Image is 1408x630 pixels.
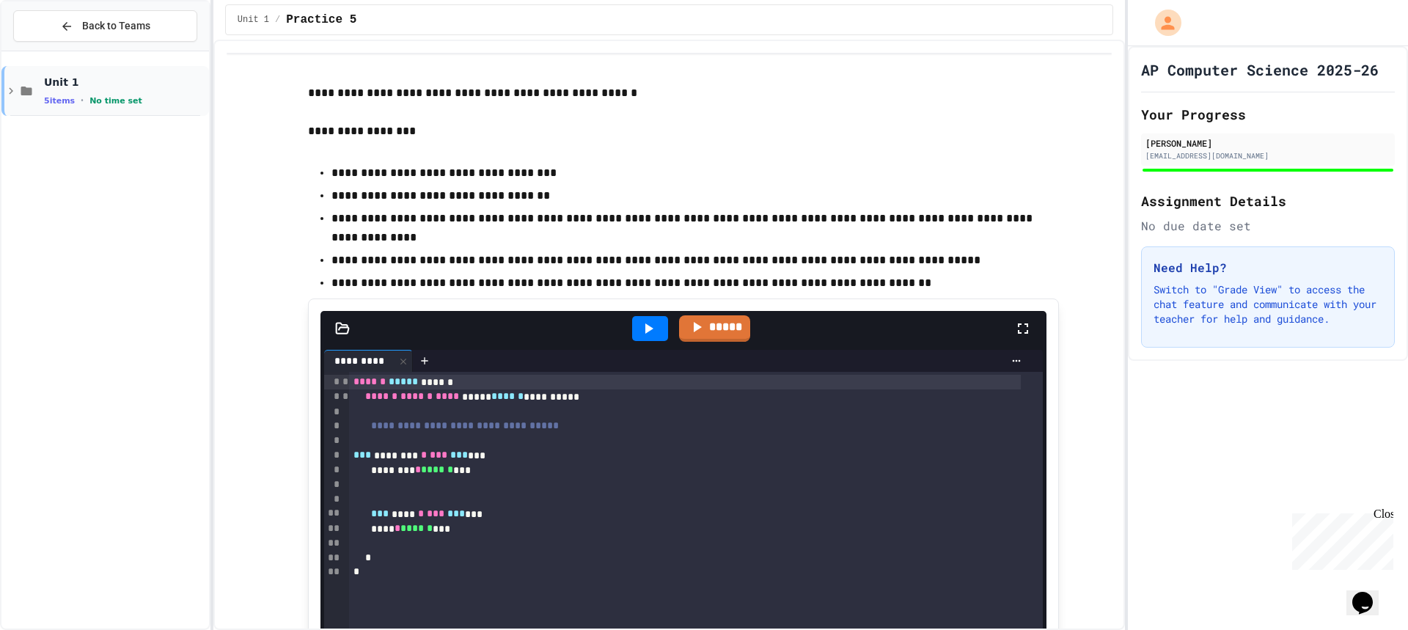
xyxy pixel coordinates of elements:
[1346,571,1393,615] iframe: chat widget
[238,14,269,26] span: Unit 1
[82,18,150,34] span: Back to Teams
[275,14,280,26] span: /
[44,76,206,89] span: Unit 1
[1141,59,1379,80] h1: AP Computer Science 2025-26
[286,11,356,29] span: Practice 5
[6,6,101,93] div: Chat with us now!Close
[13,10,197,42] button: Back to Teams
[44,96,75,106] span: 5 items
[1286,508,1393,570] iframe: chat widget
[1141,104,1395,125] h2: Your Progress
[1145,136,1390,150] div: [PERSON_NAME]
[1140,6,1185,40] div: My Account
[1145,150,1390,161] div: [EMAIL_ADDRESS][DOMAIN_NAME]
[81,95,84,106] span: •
[1154,259,1382,276] h3: Need Help?
[89,96,142,106] span: No time set
[1154,282,1382,326] p: Switch to "Grade View" to access the chat feature and communicate with your teacher for help and ...
[1141,217,1395,235] div: No due date set
[1141,191,1395,211] h2: Assignment Details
